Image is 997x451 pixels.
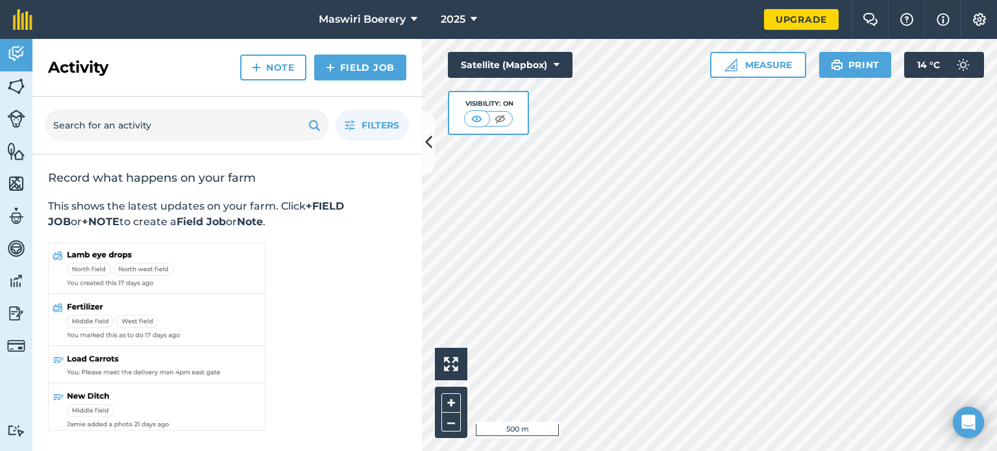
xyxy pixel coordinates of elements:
[972,13,987,26] img: A cog icon
[444,357,458,371] img: Four arrows, one pointing top left, one top right, one bottom right and the last bottom left
[240,55,306,80] a: Note
[7,337,25,355] img: svg+xml;base64,PD94bWwgdmVyc2lvbj0iMS4wIiBlbmNvZGluZz0idXRmLTgiPz4KPCEtLSBHZW5lcmF0b3I6IEFkb2JlIE...
[13,9,32,30] img: fieldmargin Logo
[7,424,25,437] img: svg+xml;base64,PD94bWwgdmVyc2lvbj0iMS4wIiBlbmNvZGluZz0idXRmLTgiPz4KPCEtLSBHZW5lcmF0b3I6IEFkb2JlIE...
[819,52,892,78] button: Print
[441,413,461,432] button: –
[48,57,108,78] h2: Activity
[7,44,25,64] img: svg+xml;base64,PD94bWwgdmVyc2lvbj0iMS4wIiBlbmNvZGluZz0idXRmLTgiPz4KPCEtLSBHZW5lcmF0b3I6IEFkb2JlIE...
[937,12,950,27] img: svg+xml;base64,PHN2ZyB4bWxucz0iaHR0cDovL3d3dy53My5vcmcvMjAwMC9zdmciIHdpZHRoPSIxNyIgaGVpZ2h0PSIxNy...
[326,60,335,75] img: svg+xml;base64,PHN2ZyB4bWxucz0iaHR0cDovL3d3dy53My5vcmcvMjAwMC9zdmciIHdpZHRoPSIxNCIgaGVpZ2h0PSIyNC...
[441,393,461,413] button: +
[899,13,915,26] img: A question mark icon
[710,52,806,78] button: Measure
[831,57,843,73] img: svg+xml;base64,PHN2ZyB4bWxucz0iaHR0cDovL3d3dy53My5vcmcvMjAwMC9zdmciIHdpZHRoPSIxOSIgaGVpZ2h0PSIyNC...
[441,12,465,27] span: 2025
[45,110,328,141] input: Search for an activity
[7,206,25,226] img: svg+xml;base64,PD94bWwgdmVyc2lvbj0iMS4wIiBlbmNvZGluZz0idXRmLTgiPz4KPCEtLSBHZW5lcmF0b3I6IEFkb2JlIE...
[7,239,25,258] img: svg+xml;base64,PD94bWwgdmVyc2lvbj0iMS4wIiBlbmNvZGluZz0idXRmLTgiPz4KPCEtLSBHZW5lcmF0b3I6IEFkb2JlIE...
[48,199,406,230] p: This shows the latest updates on your farm. Click or to create a or .
[308,117,321,133] img: svg+xml;base64,PHN2ZyB4bWxucz0iaHR0cDovL3d3dy53My5vcmcvMjAwMC9zdmciIHdpZHRoPSIxOSIgaGVpZ2h0PSIyNC...
[724,58,737,71] img: Ruler icon
[7,174,25,193] img: svg+xml;base64,PHN2ZyB4bWxucz0iaHR0cDovL3d3dy53My5vcmcvMjAwMC9zdmciIHdpZHRoPSI1NiIgaGVpZ2h0PSI2MC...
[917,52,940,78] span: 14 ° C
[953,407,984,438] div: Open Intercom Messenger
[7,141,25,161] img: svg+xml;base64,PHN2ZyB4bWxucz0iaHR0cDovL3d3dy53My5vcmcvMjAwMC9zdmciIHdpZHRoPSI1NiIgaGVpZ2h0PSI2MC...
[82,215,119,228] strong: +NOTE
[252,60,261,75] img: svg+xml;base64,PHN2ZyB4bWxucz0iaHR0cDovL3d3dy53My5vcmcvMjAwMC9zdmciIHdpZHRoPSIxNCIgaGVpZ2h0PSIyNC...
[950,52,976,78] img: svg+xml;base64,PD94bWwgdmVyc2lvbj0iMS4wIiBlbmNvZGluZz0idXRmLTgiPz4KPCEtLSBHZW5lcmF0b3I6IEFkb2JlIE...
[492,112,508,125] img: svg+xml;base64,PHN2ZyB4bWxucz0iaHR0cDovL3d3dy53My5vcmcvMjAwMC9zdmciIHdpZHRoPSI1MCIgaGVpZ2h0PSI0MC...
[362,118,399,132] span: Filters
[177,215,226,228] strong: Field Job
[469,112,485,125] img: svg+xml;base64,PHN2ZyB4bWxucz0iaHR0cDovL3d3dy53My5vcmcvMjAwMC9zdmciIHdpZHRoPSI1MCIgaGVpZ2h0PSI0MC...
[48,170,406,186] h2: Record what happens on your farm
[863,13,878,26] img: Two speech bubbles overlapping with the left bubble in the forefront
[7,271,25,291] img: svg+xml;base64,PD94bWwgdmVyc2lvbj0iMS4wIiBlbmNvZGluZz0idXRmLTgiPz4KPCEtLSBHZW5lcmF0b3I6IEFkb2JlIE...
[335,110,409,141] button: Filters
[7,110,25,128] img: svg+xml;base64,PD94bWwgdmVyc2lvbj0iMS4wIiBlbmNvZGluZz0idXRmLTgiPz4KPCEtLSBHZW5lcmF0b3I6IEFkb2JlIE...
[7,77,25,96] img: svg+xml;base64,PHN2ZyB4bWxucz0iaHR0cDovL3d3dy53My5vcmcvMjAwMC9zdmciIHdpZHRoPSI1NiIgaGVpZ2h0PSI2MC...
[7,304,25,323] img: svg+xml;base64,PD94bWwgdmVyc2lvbj0iMS4wIiBlbmNvZGluZz0idXRmLTgiPz4KPCEtLSBHZW5lcmF0b3I6IEFkb2JlIE...
[314,55,406,80] a: Field Job
[764,9,839,30] a: Upgrade
[904,52,984,78] button: 14 °C
[464,99,513,109] div: Visibility: On
[448,52,572,78] button: Satellite (Mapbox)
[237,215,263,228] strong: Note
[319,12,406,27] span: Maswiri Boerery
